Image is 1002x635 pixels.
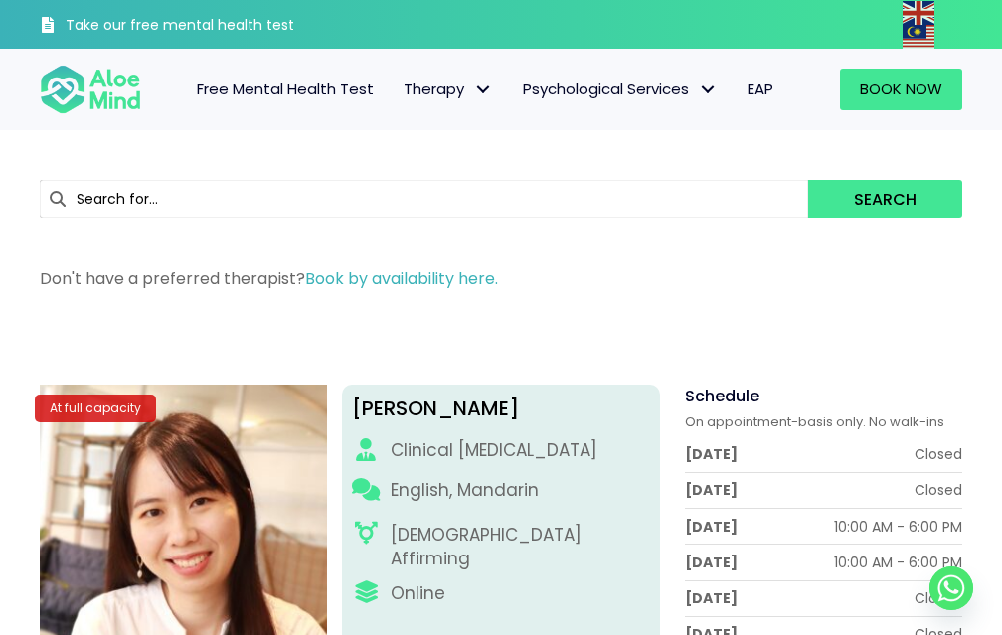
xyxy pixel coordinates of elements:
[834,517,962,537] div: 10:00 AM - 6:00 PM
[929,566,973,610] a: Whatsapp
[40,267,962,290] p: Don't have a preferred therapist?
[860,79,942,99] span: Book Now
[903,1,934,25] img: en
[840,69,962,110] a: Book Now
[508,69,733,110] a: Psychological ServicesPsychological Services: submenu
[685,444,738,464] div: [DATE]
[834,553,962,572] div: 10:00 AM - 6:00 PM
[161,69,788,110] nav: Menu
[197,79,374,99] span: Free Mental Health Test
[903,25,936,48] a: Malay
[808,180,962,218] button: Search
[915,588,962,608] div: Closed
[685,553,738,572] div: [DATE]
[391,438,597,463] div: Clinical [MEDICAL_DATA]
[391,581,445,606] div: Online
[352,395,649,423] div: [PERSON_NAME]
[915,480,962,500] div: Closed
[40,5,323,49] a: Take our free mental health test
[694,76,723,104] span: Psychological Services: submenu
[305,267,498,290] a: Book by availability here.
[685,588,738,608] div: [DATE]
[35,395,156,421] div: At full capacity
[733,69,788,110] a: EAP
[523,79,718,99] span: Psychological Services
[903,25,934,49] img: ms
[391,478,539,503] p: English, Mandarin
[748,79,773,99] span: EAP
[389,69,508,110] a: TherapyTherapy: submenu
[915,444,962,464] div: Closed
[66,16,323,36] h3: Take our free mental health test
[40,64,141,115] img: Aloe mind Logo
[469,76,498,104] span: Therapy: submenu
[685,517,738,537] div: [DATE]
[391,523,650,571] div: [DEMOGRAPHIC_DATA] Affirming
[404,79,493,99] span: Therapy
[40,180,808,218] input: Search for...
[685,480,738,500] div: [DATE]
[685,412,944,431] span: On appointment-basis only. No walk-ins
[182,69,389,110] a: Free Mental Health Test
[685,385,759,407] span: Schedule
